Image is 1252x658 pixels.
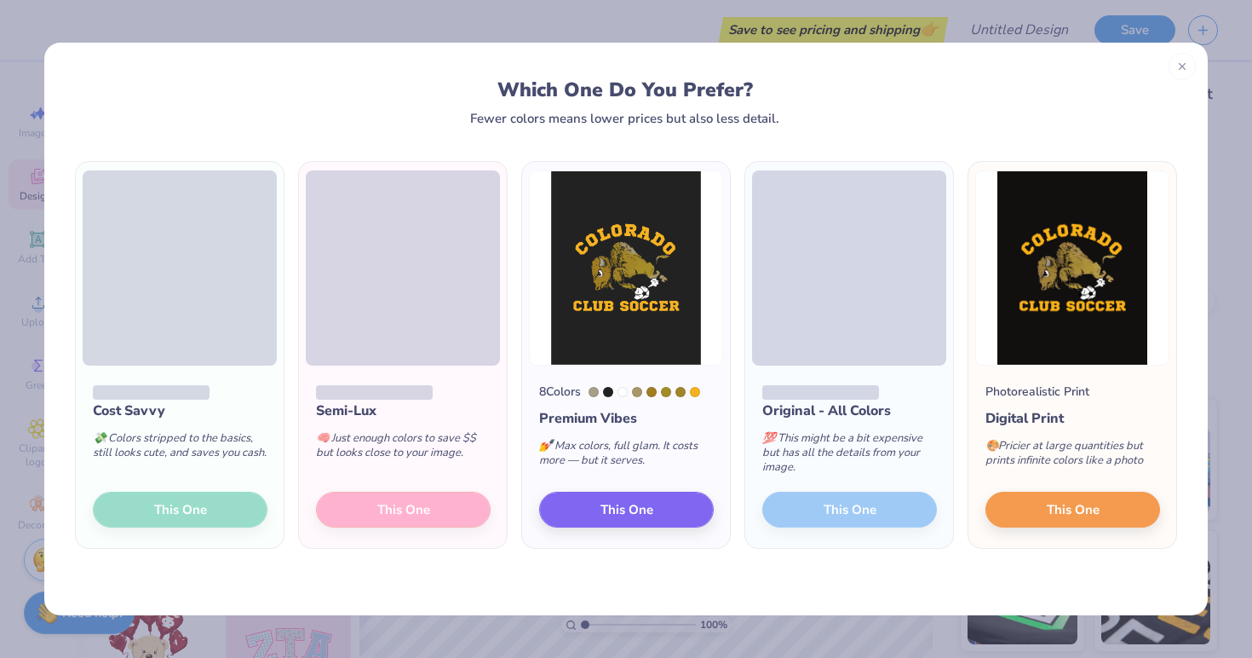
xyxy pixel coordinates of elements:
[975,170,1169,366] img: Photorealistic preview
[762,430,776,446] span: 💯
[316,401,491,421] div: Semi-Lux
[617,387,628,397] div: White
[91,78,1160,101] div: Which One Do You Prefer?
[529,170,723,366] img: 8 color option
[539,438,553,453] span: 💅
[1047,500,1100,520] span: This One
[603,387,613,397] div: Neutral Black C
[762,401,937,421] div: Original - All Colors
[661,387,671,397] div: 456 C
[93,430,106,446] span: 💸
[539,383,581,401] div: 8 Colors
[93,421,267,477] div: Colors stripped to the basics, still looks cute, and saves you cash.
[985,383,1089,401] div: Photorealistic Print
[93,401,267,421] div: Cost Savvy
[316,430,330,446] span: 🧠
[762,421,937,492] div: This might be a bit expensive but has all the details from your image.
[985,408,1160,429] div: Digital Print
[985,492,1160,528] button: This One
[539,492,714,528] button: This One
[985,438,999,453] span: 🎨
[470,112,779,125] div: Fewer colors means lower prices but also less detail.
[539,429,714,485] div: Max colors, full glam. It costs more — but it serves.
[632,387,642,397] div: 7503 C
[600,500,653,520] span: This One
[646,387,657,397] div: 7557 C
[539,408,714,429] div: Premium Vibes
[316,421,491,477] div: Just enough colors to save $$ but looks close to your image.
[675,387,686,397] div: 7754 C
[589,387,599,397] div: 7536 C
[985,429,1160,485] div: Pricier at large quantities but prints infinite colors like a photo
[690,387,700,397] div: 7409 C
